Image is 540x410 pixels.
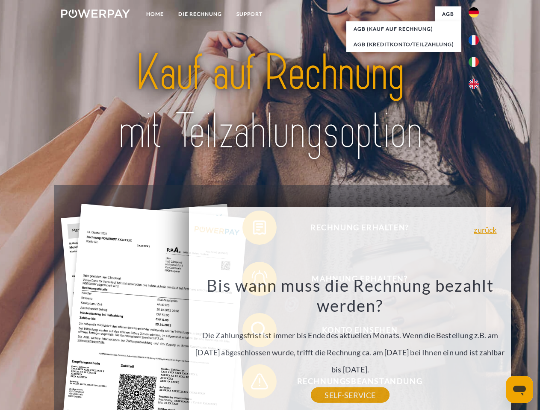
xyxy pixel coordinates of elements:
a: DIE RECHNUNG [171,6,229,22]
a: agb [435,6,461,22]
a: AGB (Kauf auf Rechnung) [346,21,461,37]
img: logo-powerpay-white.svg [61,9,130,18]
a: AGB (Kreditkonto/Teilzahlung) [346,37,461,52]
a: SELF-SERVICE [311,387,389,403]
iframe: Schaltfläche zum Öffnen des Messaging-Fensters [506,376,533,403]
img: fr [469,35,479,45]
img: title-powerpay_de.svg [82,41,458,164]
img: en [469,79,479,89]
div: Die Zahlungsfrist ist immer bis Ende des aktuellen Monats. Wenn die Bestellung z.B. am [DATE] abg... [194,275,506,395]
img: de [469,7,479,18]
img: it [469,57,479,67]
a: Home [139,6,171,22]
a: SUPPORT [229,6,270,22]
h3: Bis wann muss die Rechnung bezahlt werden? [194,275,506,316]
a: zurück [474,226,496,234]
